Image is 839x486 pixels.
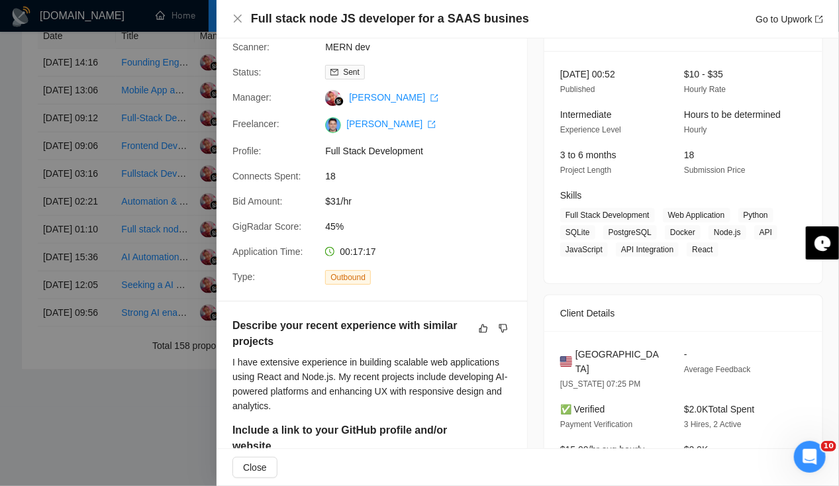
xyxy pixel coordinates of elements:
[560,420,632,429] span: Payment Verification
[325,42,370,52] a: MERN dev
[232,67,262,77] span: Status:
[349,92,438,103] a: [PERSON_NAME] export
[232,171,301,181] span: Connects Spent:
[738,208,773,222] span: Python
[232,457,277,478] button: Close
[232,355,511,413] div: I have extensive experience in building scalable web applications using React and Node.js. My rec...
[684,109,781,120] span: Hours to be determined
[684,69,723,79] span: $10 - $35
[684,125,707,134] span: Hourly
[475,320,491,336] button: like
[560,150,617,160] span: 3 to 6 months
[560,166,611,175] span: Project Length
[346,119,436,129] a: [PERSON_NAME] export
[560,85,595,94] span: Published
[560,190,582,201] span: Skills
[684,444,709,455] span: $2.0K
[560,225,595,240] span: SQLite
[243,460,267,475] span: Close
[232,221,301,232] span: GigRadar Score:
[232,13,243,24] span: close
[325,247,334,256] span: clock-circle
[325,270,371,285] span: Outbound
[430,94,438,102] span: export
[794,441,826,473] iframe: Intercom live chat
[684,349,687,360] span: -
[232,92,271,103] span: Manager:
[428,121,436,128] span: export
[560,208,655,222] span: Full Stack Development
[560,69,615,79] span: [DATE] 00:52
[684,404,755,414] span: $2.0K Total Spent
[340,246,376,257] span: 00:17:17
[232,42,270,52] span: Scanner:
[560,404,605,414] span: ✅ Verified
[560,379,641,389] span: [US_STATE] 07:25 PM
[684,85,726,94] span: Hourly Rate
[754,225,777,240] span: API
[815,15,823,23] span: export
[560,109,612,120] span: Intermediate
[232,271,255,282] span: Type:
[687,242,718,257] span: React
[325,117,341,133] img: c1xPIZKCd_5qpVW3p9_rL3BM5xnmTxF9N55oKzANS0DJi4p2e9ZOzoRW-Ms11vJalQ
[499,323,508,334] span: dislike
[821,441,836,452] span: 10
[616,242,679,257] span: API Integration
[684,420,742,429] span: 3 Hires, 2 Active
[560,444,645,469] span: $15.00/hr avg hourly rate paid
[325,219,524,234] span: 45%
[560,295,807,331] div: Client Details
[334,97,344,106] img: gigradar-bm.png
[709,225,746,240] span: Node.js
[684,365,751,374] span: Average Feedback
[560,242,608,257] span: JavaScript
[232,422,450,454] h5: Include a link to your GitHub profile and/or website
[232,246,303,257] span: Application Time:
[663,208,730,222] span: Web Application
[232,119,279,129] span: Freelancer:
[232,146,262,156] span: Profile:
[756,14,823,24] a: Go to Upworkexport
[330,68,338,76] span: mail
[684,166,746,175] span: Submission Price
[232,13,243,24] button: Close
[479,323,488,334] span: like
[232,318,469,350] h5: Describe your recent experience with similar projects
[343,68,360,77] span: Sent
[495,320,511,336] button: dislike
[665,225,701,240] span: Docker
[560,125,621,134] span: Experience Level
[325,144,524,158] span: Full Stack Development
[684,150,695,160] span: 18
[603,225,657,240] span: PostgreSQL
[325,194,524,209] span: $31/hr
[560,354,572,369] img: 🇺🇸
[232,196,283,207] span: Bid Amount:
[325,169,524,183] span: 18
[575,347,663,376] span: [GEOGRAPHIC_DATA]
[251,11,529,27] h4: Full stack node JS developer for a SAAS busines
